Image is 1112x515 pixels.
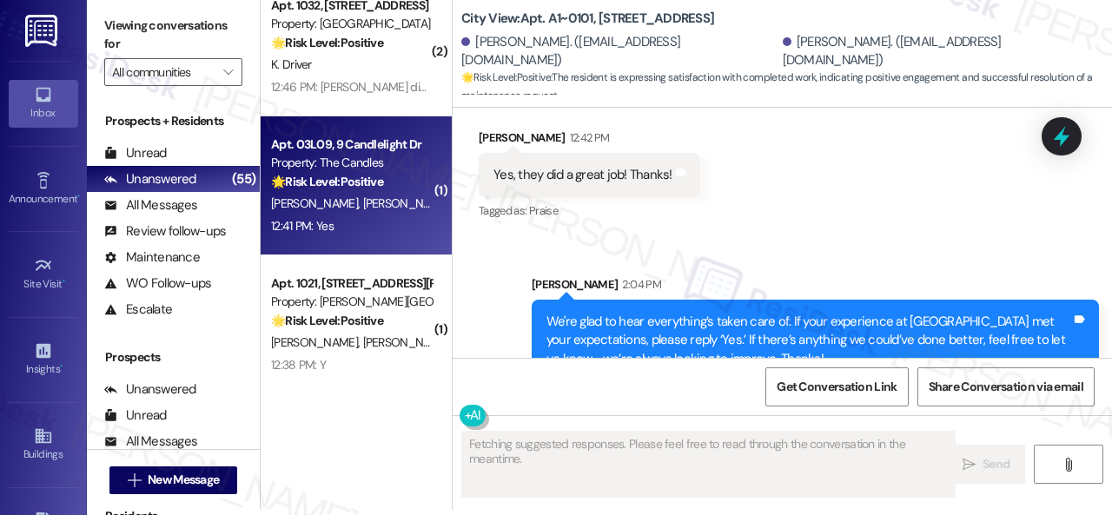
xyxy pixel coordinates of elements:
[546,313,1071,368] div: We're glad to hear everything’s taken care of. If your experience at [GEOGRAPHIC_DATA] met your e...
[271,79,958,95] div: 12:46 PM: [PERSON_NAME] did a fantastic job fabricating special adjustments and levels so that I"...
[9,251,78,298] a: Site Visit •
[109,466,238,494] button: New Message
[917,367,1095,406] button: Share Conversation via email
[529,203,558,218] span: Praise
[104,170,196,188] div: Unanswered
[87,348,260,366] div: Prospects
[63,275,65,287] span: •
[112,58,215,86] input: All communities
[128,473,141,487] i: 
[929,378,1083,396] span: Share Conversation via email
[461,33,778,70] div: [PERSON_NAME]. ([EMAIL_ADDRESS][DOMAIN_NAME])
[363,334,450,350] span: [PERSON_NAME]
[104,12,242,58] label: Viewing conversations for
[271,154,432,172] div: Property: The Candles
[461,70,551,84] strong: 🌟 Risk Level: Positive
[104,406,167,425] div: Unread
[228,166,260,193] div: (55)
[461,69,1112,106] span: : The resident is expressing satisfaction with completed work, indicating positive engagement and...
[777,378,897,396] span: Get Conversation Link
[223,65,233,79] i: 
[479,198,700,223] div: Tagged as:
[493,166,672,184] div: Yes, they did a great job! Thanks!
[104,432,197,451] div: All Messages
[271,218,334,234] div: 12:41 PM: Yes
[765,367,908,406] button: Get Conversation Link
[363,195,455,211] span: [PERSON_NAME]
[271,15,432,33] div: Property: [GEOGRAPHIC_DATA]
[104,196,197,215] div: All Messages
[87,112,260,130] div: Prospects + Residents
[9,421,78,468] a: Buildings
[271,195,363,211] span: [PERSON_NAME]
[983,455,1009,473] span: Send
[271,274,432,293] div: Apt. 1021, [STREET_ADDRESS][PERSON_NAME]
[1062,458,1075,472] i: 
[783,33,1100,70] div: [PERSON_NAME]. ([EMAIL_ADDRESS][DOMAIN_NAME])
[271,135,432,154] div: Apt. 03L09, 9 Candlelight Dr
[479,129,700,153] div: [PERSON_NAME]
[271,56,312,72] span: K. Driver
[618,275,660,294] div: 2:04 PM
[104,380,196,399] div: Unanswered
[104,222,226,241] div: Review follow-ups
[271,293,432,311] div: Property: [PERSON_NAME][GEOGRAPHIC_DATA]
[60,360,63,373] span: •
[9,80,78,127] a: Inbox
[25,15,61,47] img: ResiDesk Logo
[104,144,167,162] div: Unread
[461,10,714,28] b: City View: Apt. A1~0101, [STREET_ADDRESS]
[271,313,383,328] strong: 🌟 Risk Level: Positive
[104,274,211,293] div: WO Follow-ups
[532,275,1099,300] div: [PERSON_NAME]
[462,432,955,497] textarea: To enrich screen reader interactions, please activate Accessibility in Grammarly extension settings
[947,445,1025,484] button: Send
[271,357,326,373] div: 12:38 PM: Y
[566,129,610,147] div: 12:42 PM
[104,248,200,267] div: Maintenance
[963,458,976,472] i: 
[104,300,172,319] div: Escalate
[271,334,363,350] span: [PERSON_NAME]
[271,35,383,50] strong: 🌟 Risk Level: Positive
[271,174,383,189] strong: 🌟 Risk Level: Positive
[9,336,78,383] a: Insights •
[77,190,80,202] span: •
[148,471,219,489] span: New Message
